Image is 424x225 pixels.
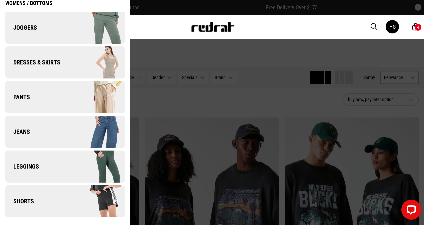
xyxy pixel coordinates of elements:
[5,185,125,217] a: Shorts Shorts
[5,93,30,101] span: Pants
[389,24,396,30] div: HG
[417,25,419,30] div: 4
[65,150,125,183] img: Leggings
[65,46,125,79] img: Dresses & Skirts
[5,151,125,183] a: Leggings Leggings
[5,197,34,205] span: Shorts
[65,115,125,149] img: Jeans
[5,81,125,113] a: Pants Pants
[65,11,125,44] img: Joggers
[5,24,37,32] span: Joggers
[65,80,125,114] img: Pants
[5,12,125,44] a: Joggers Joggers
[396,197,424,225] iframe: LiveChat chat widget
[5,58,60,66] span: Dresses & Skirts
[412,23,419,30] a: 4
[5,46,125,78] a: Dresses & Skirts Dresses & Skirts
[65,185,125,218] img: Shorts
[5,116,125,148] a: Jeans Jeans
[191,22,235,32] img: Redrat logo
[5,163,39,171] span: Leggings
[5,128,30,136] span: Jeans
